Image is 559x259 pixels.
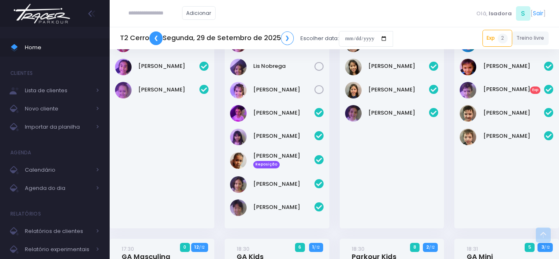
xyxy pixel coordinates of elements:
[483,62,545,70] a: [PERSON_NAME]
[10,65,33,82] h4: Clientes
[25,122,91,132] span: Importar da planilha
[460,82,476,98] img: Pedro Torricelli Cardoso de Almeida
[237,245,250,253] small: 18:30
[483,109,545,117] a: [PERSON_NAME]
[149,31,163,45] a: ❮
[530,86,541,94] span: Exp
[512,31,549,45] a: Treino livre
[345,105,362,122] img: Isabela Borges
[368,86,429,94] a: [PERSON_NAME]
[25,42,99,53] span: Home
[253,109,314,117] a: [PERSON_NAME]
[253,203,314,211] a: [PERSON_NAME]
[544,245,549,250] small: / 12
[368,62,429,70] a: [PERSON_NAME]
[314,245,319,250] small: / 12
[182,6,216,20] a: Adicionar
[10,206,41,222] h4: Relatórios
[25,183,91,194] span: Agenda do dia
[138,62,199,70] a: [PERSON_NAME]
[476,10,487,18] span: Olá,
[253,180,314,188] a: [PERSON_NAME]
[429,245,434,250] small: / 12
[230,152,247,169] img: Maya Chinellato
[25,85,91,96] span: Lista de clientes
[253,86,314,94] a: [PERSON_NAME]
[483,85,545,94] a: [PERSON_NAME]Exp
[230,82,247,98] img: Manuela Matos
[426,244,429,250] strong: 2
[368,109,429,117] a: [PERSON_NAME]
[120,29,393,48] div: Escolher data:
[25,226,91,237] span: Relatórios de clientes
[516,6,530,21] span: S
[460,105,476,122] img: Rodrigo Soldi Marques
[345,82,362,98] img: Elena Fuchs
[473,4,549,23] div: [ ]
[120,31,294,45] h5: T2 Cerro Segunda, 29 de Setembro de 2025
[138,86,199,94] a: [PERSON_NAME]
[482,30,512,46] a: Exp2
[525,243,535,252] span: 5
[253,132,314,140] a: [PERSON_NAME]
[230,176,247,193] img: Victoria Orsi Doho
[460,129,476,145] img: Victor Soldi Marques
[230,199,247,216] img: Yutong Liang
[483,132,545,140] a: [PERSON_NAME]
[253,62,314,70] a: Lis Nobrega
[460,59,476,75] img: Inácio Goulart Azevedo
[115,82,132,98] img: Valentina Mesquita
[533,9,543,18] a: Sair
[230,129,247,145] img: Letícia Aya Saeki
[489,10,512,18] span: Isadora
[199,245,204,250] small: / 12
[295,243,305,252] span: 6
[230,59,247,75] img: Lis Nobrega Gomes
[25,165,91,175] span: Calendário
[253,152,314,168] a: [PERSON_NAME] Reposição
[352,245,365,253] small: 18:30
[25,244,91,255] span: Relatório experimentais
[10,144,31,161] h4: Agenda
[541,244,544,250] strong: 3
[122,245,134,253] small: 17:30
[345,59,362,75] img: Catharina Morais Ablas
[281,31,294,45] a: ❯
[180,243,190,252] span: 0
[498,34,508,43] span: 2
[467,245,478,253] small: 18:31
[230,105,247,122] img: Isabella Tancredi Oliveira
[410,243,420,252] span: 8
[115,59,132,75] img: Marissa Razo Uno
[253,161,280,168] span: Reposição
[25,103,91,114] span: Novo cliente
[194,244,199,250] strong: 12
[312,244,314,250] strong: 1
